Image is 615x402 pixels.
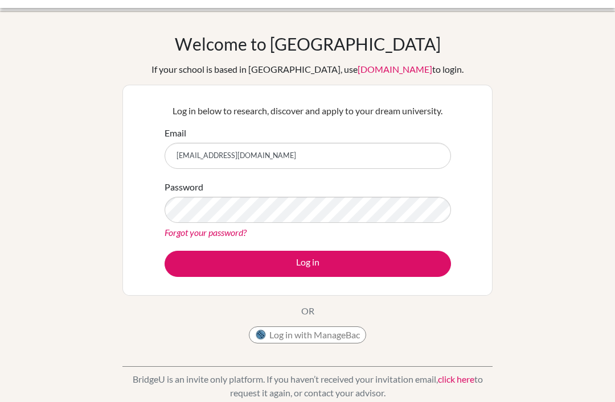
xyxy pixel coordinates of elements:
[151,63,464,76] div: If your school is based in [GEOGRAPHIC_DATA], use to login.
[249,326,366,343] button: Log in with ManageBac
[165,227,247,238] a: Forgot your password?
[165,251,451,277] button: Log in
[358,64,432,74] a: [DOMAIN_NAME]
[175,34,441,54] h1: Welcome to [GEOGRAPHIC_DATA]
[438,374,474,384] a: click here
[122,372,493,400] p: BridgeU is an invite only platform. If you haven’t received your invitation email, to request it ...
[165,126,186,140] label: Email
[165,180,203,194] label: Password
[165,104,451,118] p: Log in below to research, discover and apply to your dream university.
[301,304,314,318] p: OR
